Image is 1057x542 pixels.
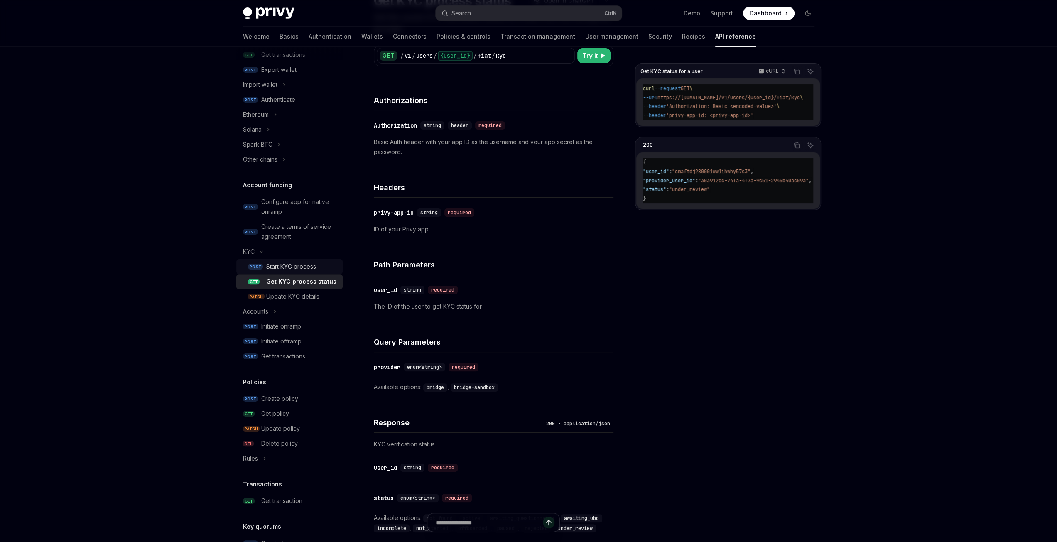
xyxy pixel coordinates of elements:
[243,411,255,417] span: GET
[374,494,394,502] div: status
[475,121,505,130] div: required
[393,27,427,47] a: Connectors
[236,274,343,289] a: GETGet KYC process status
[236,62,343,77] a: POSTExport wallet
[243,454,258,464] div: Rules
[404,464,421,471] span: string
[412,52,415,60] div: /
[640,140,655,150] div: 200
[261,197,338,217] div: Configure app for native onramp
[585,27,638,47] a: User management
[577,48,611,63] button: Try it
[643,159,646,166] span: {
[754,64,789,78] button: cURL
[436,513,543,532] input: Ask a question...
[374,336,613,348] h4: Query Parameters
[643,103,666,110] span: --header
[236,122,343,137] button: Solana
[792,66,802,77] button: Copy the contents from the code block
[261,439,298,449] div: Delete policy
[261,222,338,242] div: Create a terms of service agreement
[374,286,397,294] div: user_id
[243,229,258,235] span: POST
[400,495,435,501] span: enum<string>
[243,180,292,190] h5: Account funding
[643,177,695,184] span: "provider_user_id"
[682,27,705,47] a: Recipes
[248,279,260,285] span: GET
[374,259,613,270] h4: Path Parameters
[643,168,669,175] span: "user_id"
[243,27,270,47] a: Welcome
[750,9,782,17] span: Dashboard
[374,417,543,428] h4: Response
[449,363,478,371] div: required
[743,7,795,20] a: Dashboard
[451,383,498,392] code: bridge-sandbox
[698,177,809,184] span: "303912cc-74fa-4f7a-9c51-2945b40ac09a"
[640,68,703,75] span: Get KYC status for a user
[243,479,282,489] h5: Transactions
[434,52,437,60] div: /
[261,496,302,506] div: Get transaction
[243,377,266,387] h5: Policies
[236,304,343,319] button: Accounts
[236,421,343,436] a: PATCHUpdate policy
[243,324,258,330] span: POST
[374,302,613,311] p: The ID of the user to get KYC status for
[715,27,756,47] a: API reference
[582,51,598,61] span: Try it
[643,195,646,202] span: }
[657,94,800,101] span: https://[DOMAIN_NAME]/v1/users/{user_id}/fiat/kyc
[261,65,297,75] div: Export wallet
[451,8,475,18] div: Search...
[423,382,451,392] div: ,
[374,363,400,371] div: provider
[261,394,298,404] div: Create policy
[243,441,254,447] span: DEL
[280,27,299,47] a: Basics
[404,287,421,293] span: string
[442,494,472,502] div: required
[374,464,397,472] div: user_id
[236,244,343,259] button: KYC
[473,52,477,60] div: /
[261,351,305,361] div: Get transactions
[438,51,473,61] div: {user_id}
[643,94,657,101] span: --url
[374,382,613,392] div: Available options:
[261,409,289,419] div: Get policy
[648,27,672,47] a: Security
[407,364,442,370] span: enum<string>
[361,27,383,47] a: Wallets
[374,224,613,234] p: ID of your Privy app.
[423,383,447,392] code: bridge
[236,334,343,349] a: POSTInitiate offramp
[809,177,812,184] span: ,
[243,353,258,360] span: POST
[400,52,404,60] div: /
[643,186,666,193] span: "status"
[805,66,816,77] button: Ask AI
[669,168,672,175] span: :
[243,307,268,316] div: Accounts
[236,349,343,364] a: POSTGet transactions
[236,194,343,219] a: POSTConfigure app for native onramp
[801,7,814,20] button: Toggle dark mode
[236,219,343,244] a: POSTCreate a terms of service agreement
[261,321,301,331] div: Initiate onramp
[248,294,265,300] span: PATCH
[684,9,700,17] a: Demo
[405,52,411,60] div: v1
[655,85,681,92] span: --request
[243,426,260,432] span: PATCH
[416,52,433,60] div: users
[792,140,802,151] button: Copy the contents from the code block
[666,186,669,193] span: :
[437,27,490,47] a: Policies & controls
[428,286,458,294] div: required
[261,424,300,434] div: Update policy
[374,95,613,106] h4: Authorizations
[243,522,281,532] h5: Key quorums
[236,92,343,107] a: POSTAuthenticate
